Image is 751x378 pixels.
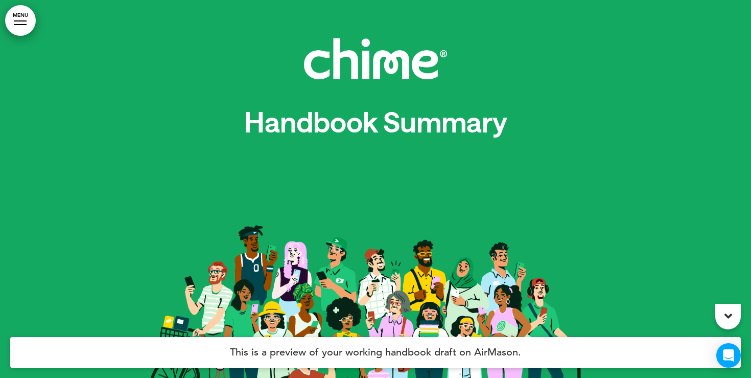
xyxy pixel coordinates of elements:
a: MENU [5,5,36,36]
h4: This is a preview of your working handbook draft on AirMason. [10,337,741,368]
img: 1678445766916.png [304,38,447,79]
div: Open Intercom Messenger [716,343,741,368]
span: Handbook Summary [244,105,507,138]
